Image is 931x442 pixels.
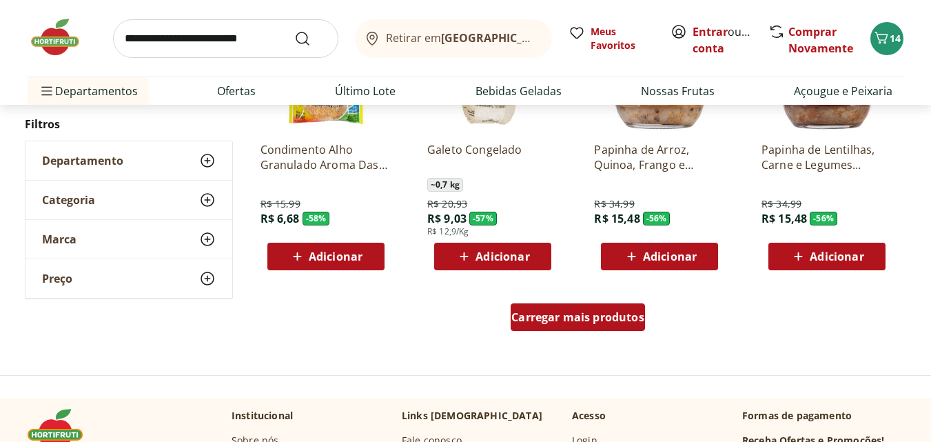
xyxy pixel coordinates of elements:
[260,197,300,211] span: R$ 15,99
[260,142,391,172] a: Condimento Alho Granulado Aroma Das Ervas 80G
[434,243,551,270] button: Adicionar
[768,243,886,270] button: Adicionar
[427,178,463,192] span: ~ 0,7 kg
[890,32,901,45] span: 14
[427,142,558,172] a: Galeto Congelado
[601,243,718,270] button: Adicionar
[25,220,232,259] button: Marca
[39,74,138,108] span: Departamentos
[594,142,725,172] a: Papinha de Arroz, Quinoa, Frango e Legumes Orgânica Papapa 180g
[260,211,300,226] span: R$ 6,68
[643,251,697,262] span: Adicionar
[441,30,673,46] b: [GEOGRAPHIC_DATA]/[GEOGRAPHIC_DATA]
[427,226,469,237] span: R$ 12,9/Kg
[427,197,467,211] span: R$ 20,93
[42,154,123,168] span: Departamento
[469,212,497,225] span: - 57 %
[25,141,232,180] button: Departamento
[643,212,671,225] span: - 56 %
[25,110,233,138] h2: Filtros
[267,243,385,270] button: Adicionar
[303,212,330,225] span: - 58 %
[569,25,654,52] a: Meus Favoritos
[402,409,542,423] p: Links [DEMOGRAPHIC_DATA]
[693,23,754,57] span: ou
[788,24,853,56] a: Comprar Novamente
[113,19,338,58] input: search
[794,83,892,99] a: Açougue e Peixaria
[591,25,654,52] span: Meus Favoritos
[742,409,903,423] p: Formas de pagamento
[810,251,863,262] span: Adicionar
[475,83,562,99] a: Bebidas Geladas
[335,83,396,99] a: Último Lote
[42,272,72,285] span: Preço
[693,24,728,39] a: Entrar
[594,211,640,226] span: R$ 15,48
[355,19,552,58] button: Retirar em[GEOGRAPHIC_DATA]/[GEOGRAPHIC_DATA]
[427,211,467,226] span: R$ 9,03
[25,259,232,298] button: Preço
[594,197,634,211] span: R$ 34,99
[641,83,715,99] a: Nossas Frutas
[42,232,76,246] span: Marca
[870,22,903,55] button: Carrinho
[810,212,837,225] span: - 56 %
[386,32,538,44] span: Retirar em
[761,197,801,211] span: R$ 34,99
[39,74,55,108] button: Menu
[25,181,232,219] button: Categoria
[693,24,768,56] a: Criar conta
[511,312,644,323] span: Carregar mais produtos
[309,251,362,262] span: Adicionar
[217,83,256,99] a: Ofertas
[761,211,807,226] span: R$ 15,48
[511,303,645,336] a: Carregar mais produtos
[761,142,892,172] a: Papinha de Lentilhas, Carne e Legumes Orgânica Papapa 180g
[475,251,529,262] span: Adicionar
[28,17,96,58] img: Hortifruti
[232,409,293,423] p: Institucional
[572,409,606,423] p: Acesso
[42,193,95,207] span: Categoria
[294,30,327,47] button: Submit Search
